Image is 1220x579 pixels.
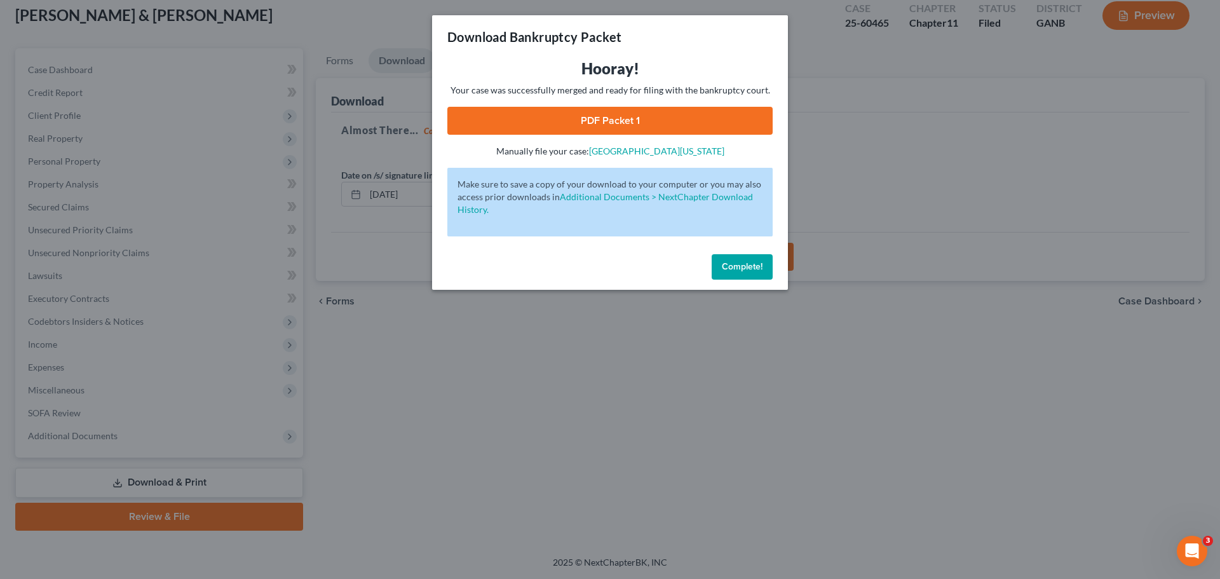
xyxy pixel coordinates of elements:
[1203,536,1213,546] span: 3
[457,191,753,215] a: Additional Documents > NextChapter Download History.
[712,254,773,280] button: Complete!
[447,145,773,158] p: Manually file your case:
[1177,536,1207,566] iframe: Intercom live chat
[589,146,724,156] a: [GEOGRAPHIC_DATA][US_STATE]
[447,84,773,97] p: Your case was successfully merged and ready for filing with the bankruptcy court.
[447,28,621,46] h3: Download Bankruptcy Packet
[457,178,762,216] p: Make sure to save a copy of your download to your computer or you may also access prior downloads in
[722,261,762,272] span: Complete!
[447,107,773,135] a: PDF Packet 1
[447,58,773,79] h3: Hooray!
